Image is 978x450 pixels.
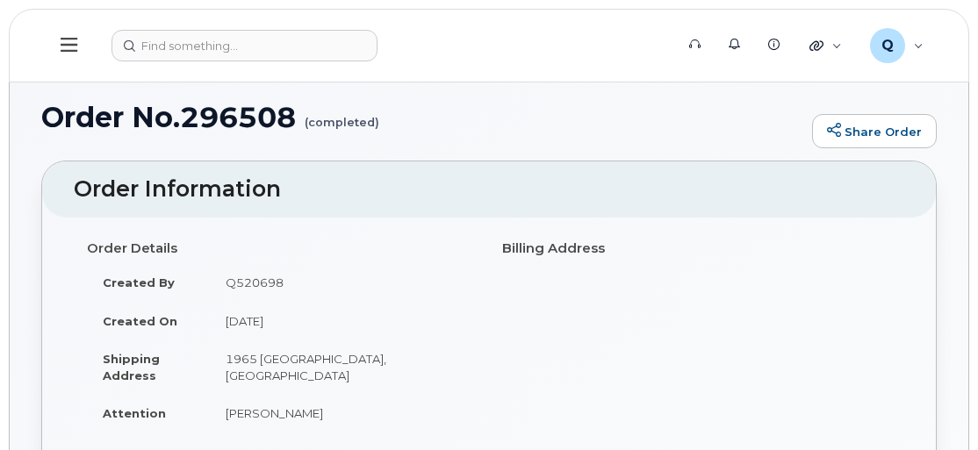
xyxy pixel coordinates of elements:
strong: Shipping Address [103,352,160,382]
h4: Order Details [87,241,476,256]
strong: Created On [103,314,177,328]
td: [DATE] [210,302,476,340]
strong: Created By [103,275,175,289]
td: Q520698 [210,263,476,302]
strong: Attention [103,406,166,420]
h4: Billing Address [502,241,891,256]
small: (completed) [305,102,379,129]
td: [PERSON_NAME] [210,394,476,432]
h1: Order No.296508 [41,102,803,132]
a: Share Order [812,114,937,149]
td: 1965 [GEOGRAPHIC_DATA], [GEOGRAPHIC_DATA] [210,339,476,394]
h2: Order Information [74,177,904,202]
